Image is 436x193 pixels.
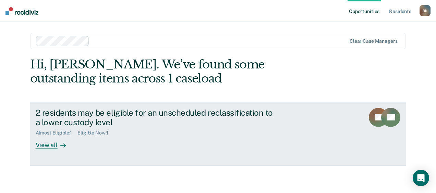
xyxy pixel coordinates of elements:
[420,5,431,16] div: B K
[420,5,431,16] button: BK
[5,7,38,15] img: Recidiviz
[36,130,78,136] div: Almost Eligible : 1
[36,108,276,128] div: 2 residents may be eligible for an unscheduled reclassification to a lower custody level
[413,170,429,186] div: Open Intercom Messenger
[30,102,406,166] a: 2 residents may be eligible for an unscheduled reclassification to a lower custody levelAlmost El...
[350,38,397,44] div: Clear case managers
[30,57,331,86] div: Hi, [PERSON_NAME]. We’ve found some outstanding items across 1 caseload
[36,136,74,149] div: View all
[77,130,114,136] div: Eligible Now : 1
